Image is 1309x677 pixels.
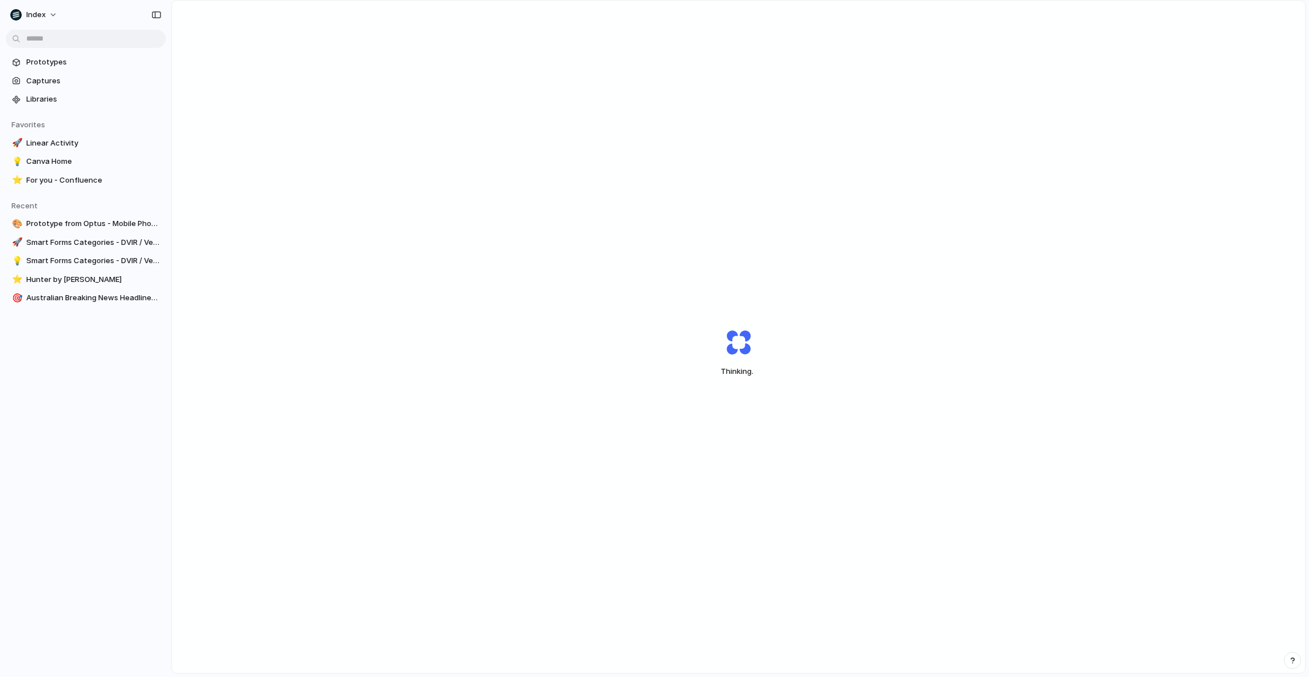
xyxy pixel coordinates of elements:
[26,138,161,149] span: Linear Activity
[10,138,22,149] button: 🚀
[6,72,166,90] a: Captures
[6,153,166,170] a: 💡Canva Home
[6,215,166,232] a: 🎨Prototype from Optus - Mobile Phones, nbn, Home Internet, Entertainment and Sport
[10,255,22,267] button: 💡
[10,237,22,248] button: 🚀
[12,155,20,168] div: 💡
[26,218,161,229] span: Prototype from Optus - Mobile Phones, nbn, Home Internet, Entertainment and Sport
[6,271,166,288] a: ⭐Hunter by [PERSON_NAME]
[12,217,20,231] div: 🎨
[26,292,161,304] span: Australian Breaking News Headlines & World News Online | [DOMAIN_NAME]
[10,156,22,167] button: 💡
[26,94,161,105] span: Libraries
[26,255,161,267] span: Smart Forms Categories - DVIR / Vehicle Inspections | Workyard
[6,91,166,108] a: Libraries
[6,252,166,269] a: 💡Smart Forms Categories - DVIR / Vehicle Inspections | Workyard
[26,9,46,21] span: Index
[12,292,20,305] div: 🎯
[10,292,22,304] button: 🎯
[6,234,166,251] a: 🚀Smart Forms Categories - DVIR / Vehicle Inspections | Workyard
[752,366,753,376] span: .
[6,135,166,152] a: 🚀Linear Activity
[12,236,20,249] div: 🚀
[11,201,38,210] span: Recent
[26,274,161,285] span: Hunter by [PERSON_NAME]
[26,75,161,87] span: Captures
[10,274,22,285] button: ⭐
[10,175,22,186] button: ⭐
[6,289,166,307] a: 🎯Australian Breaking News Headlines & World News Online | [DOMAIN_NAME]
[26,156,161,167] span: Canva Home
[6,172,166,189] a: ⭐For you - Confluence
[26,175,161,186] span: For you - Confluence
[6,6,63,24] button: Index
[12,273,20,286] div: ⭐
[6,54,166,71] a: Prototypes
[12,136,20,150] div: 🚀
[12,255,20,268] div: 💡
[12,174,20,187] div: ⭐
[11,120,45,129] span: Favorites
[10,218,22,229] button: 🎨
[699,366,778,377] span: Thinking
[26,57,161,68] span: Prototypes
[26,237,161,248] span: Smart Forms Categories - DVIR / Vehicle Inspections | Workyard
